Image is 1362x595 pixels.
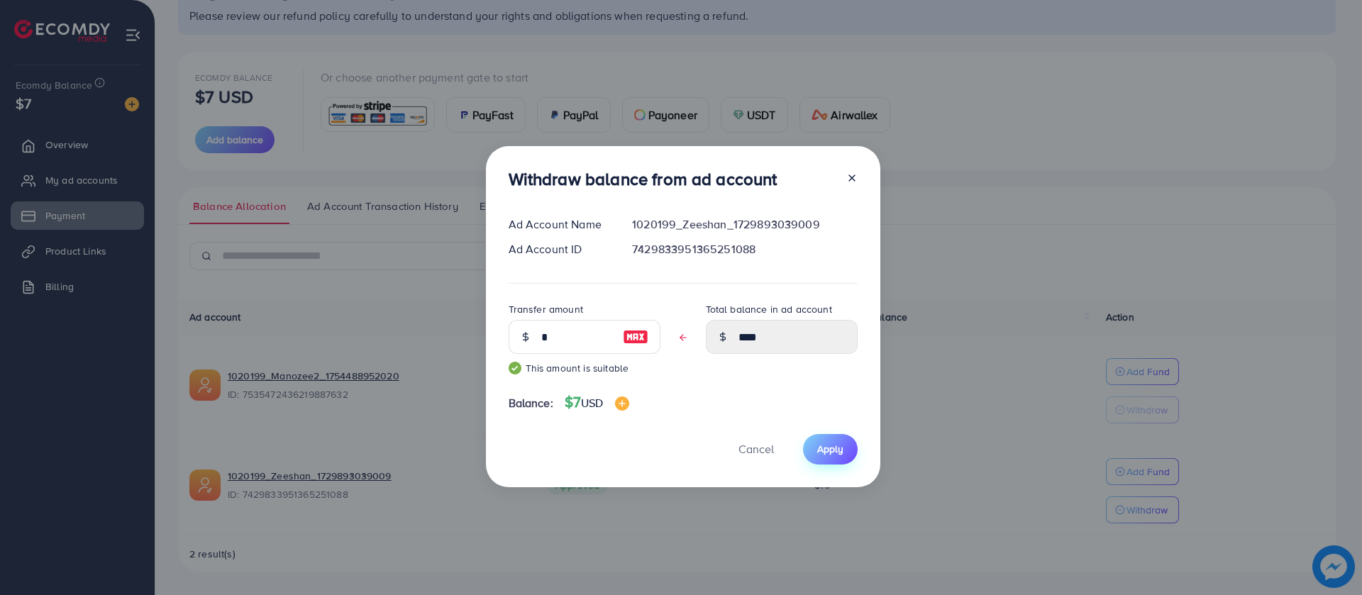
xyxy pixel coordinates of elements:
[497,241,621,257] div: Ad Account ID
[621,216,868,233] div: 1020199_Zeeshan_1729893039009
[706,302,832,316] label: Total balance in ad account
[581,395,603,411] span: USD
[509,361,660,375] small: This amount is suitable
[509,395,553,411] span: Balance:
[615,396,629,411] img: image
[621,241,868,257] div: 7429833951365251088
[497,216,621,233] div: Ad Account Name
[721,434,792,465] button: Cancel
[817,442,843,456] span: Apply
[509,362,521,374] img: guide
[738,441,774,457] span: Cancel
[509,302,583,316] label: Transfer amount
[623,328,648,345] img: image
[509,169,777,189] h3: Withdraw balance from ad account
[565,394,629,411] h4: $7
[803,434,858,465] button: Apply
